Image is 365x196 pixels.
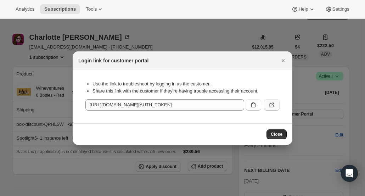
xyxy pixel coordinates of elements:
span: Analytics [16,6,34,12]
button: Close [266,129,287,139]
button: Settings [321,4,354,14]
button: Close [278,56,288,66]
button: Tools [82,4,108,14]
span: Subscriptions [44,6,76,12]
div: Open Intercom Messenger [341,165,358,182]
span: Help [298,6,308,12]
li: Use the link to troubleshoot by logging in as the customer. [92,80,280,88]
button: Help [287,4,319,14]
button: Subscriptions [40,4,80,14]
span: Settings [332,6,349,12]
h2: Login link for customer portal [78,57,148,64]
span: Close [271,131,282,137]
button: Analytics [11,4,39,14]
li: Share this link with the customer if they’re having trouble accessing their account. [92,88,280,95]
span: Tools [86,6,97,12]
